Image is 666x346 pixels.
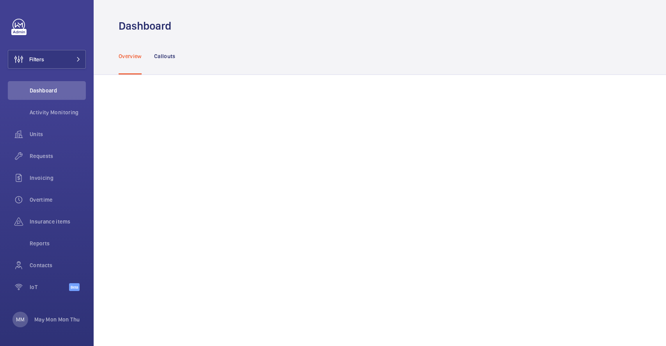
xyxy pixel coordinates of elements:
span: Units [30,130,86,138]
span: Insurance items [30,218,86,225]
span: Invoicing [30,174,86,182]
span: IoT [30,283,69,291]
button: Filters [8,50,86,69]
span: Requests [30,152,86,160]
h1: Dashboard [119,19,176,33]
p: MM [16,316,25,323]
p: Callouts [154,52,176,60]
span: Overtime [30,196,86,204]
span: Activity Monitoring [30,108,86,116]
p: Overview [119,52,142,60]
span: Filters [29,55,44,63]
span: Reports [30,240,86,247]
span: Contacts [30,261,86,269]
span: Beta [69,283,80,291]
span: Dashboard [30,87,86,94]
p: May Mon Mon Thu [34,316,80,323]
